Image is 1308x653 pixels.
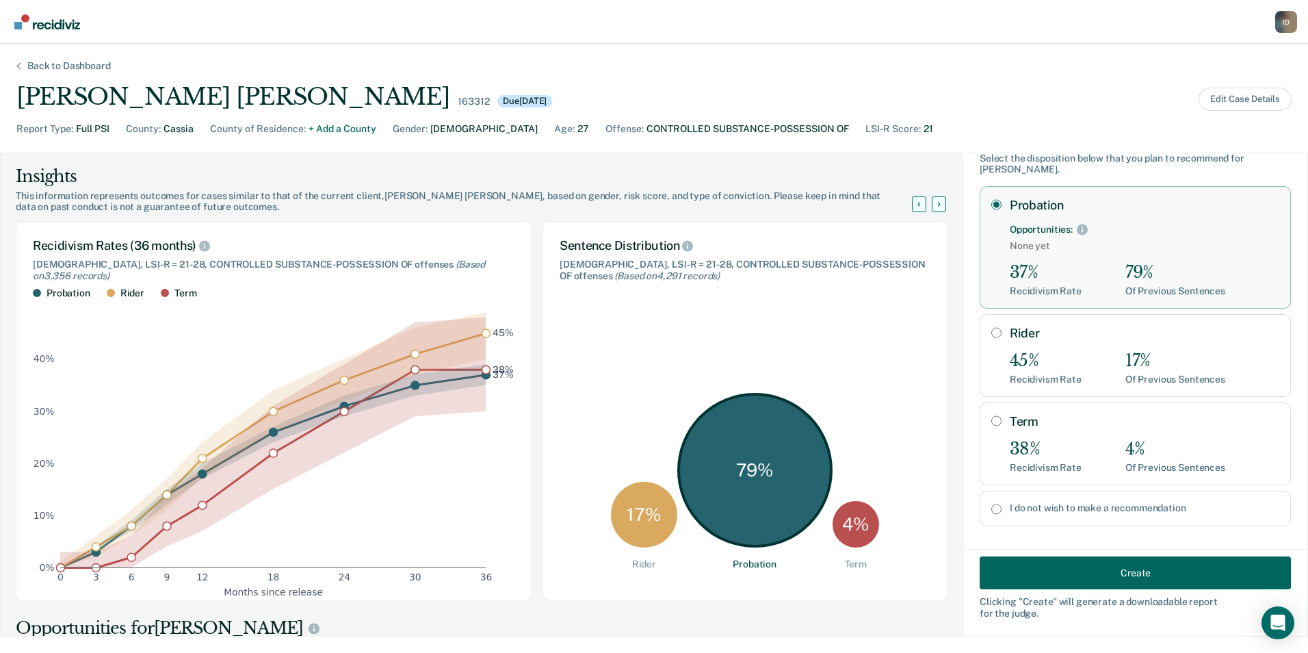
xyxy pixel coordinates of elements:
div: County of Residence : [210,122,306,136]
div: Full PSI [76,122,109,136]
div: 17 % [611,482,677,548]
div: Insights [16,166,928,188]
label: Probation [1010,198,1279,213]
text: 10% [34,510,55,521]
span: None yet [1010,240,1279,252]
g: x-axis tick label [57,572,492,583]
div: 27 [577,122,589,136]
div: Clicking " Create " will generate a downloadable report for the judge. [980,596,1291,619]
div: Recidivism Rates (36 months) [33,238,514,253]
g: y-axis tick label [34,354,55,573]
g: dot [57,329,490,572]
div: 4 % [833,501,879,548]
text: 0 [57,572,64,583]
div: Of Previous Sentences [1125,462,1225,474]
text: 24 [338,572,350,583]
div: 79% [1125,263,1225,283]
text: 9 [164,572,170,583]
g: area [60,312,486,567]
div: LSI-R Score : [865,122,921,136]
div: Due [DATE] [497,95,552,107]
g: text [493,328,514,381]
text: 37% [493,370,514,381]
div: 79 % [677,393,833,548]
div: Age : [554,122,575,136]
div: [DEMOGRAPHIC_DATA] [430,122,538,136]
div: 38% [1010,439,1082,459]
div: Open Intercom Messenger [1261,606,1294,639]
div: Term [174,287,196,299]
div: [DEMOGRAPHIC_DATA], LSI-R = 21-28, CONTROLLED SUBSTANCE-POSSESSION OF offenses [560,259,930,282]
div: 45% [1010,351,1082,371]
text: 12 [196,572,209,583]
div: County : [126,122,161,136]
div: Cassia [163,122,194,136]
div: Select the disposition below that you plan to recommend for [PERSON_NAME] . [980,153,1291,176]
text: 38% [493,364,514,375]
text: 40% [34,354,55,365]
g: x-axis label [224,587,323,598]
div: Rider [632,559,656,570]
button: Create [980,556,1291,589]
div: Opportunities for [PERSON_NAME] [16,617,947,639]
div: Probation [47,287,90,299]
div: Sentence Distribution [560,238,930,253]
div: 37% [1010,263,1082,283]
text: 30% [34,406,55,417]
div: Gender : [393,122,428,136]
div: This information represents outcomes for cases similar to that of the current client, [PERSON_NAM... [16,190,928,214]
text: 0% [40,562,55,573]
text: Months since release [224,587,323,598]
div: 17% [1125,351,1225,371]
text: 6 [129,572,135,583]
text: 20% [34,458,55,469]
text: 45% [493,328,514,339]
div: 21 [924,122,933,136]
text: 3 [93,572,99,583]
text: 30 [409,572,421,583]
div: Term [845,559,867,570]
div: Of Previous Sentences [1125,285,1225,297]
div: Offense : [605,122,644,136]
button: Profile dropdown button [1275,11,1297,33]
div: 4% [1125,439,1225,459]
div: I D [1275,11,1297,33]
div: Of Previous Sentences [1125,374,1225,385]
label: Term [1010,414,1279,429]
span: (Based on 3,356 records ) [33,259,485,281]
div: Opportunities: [1010,224,1073,235]
div: Recidivism Rate [1010,374,1082,385]
div: Recidivism Rate [1010,285,1082,297]
text: 18 [267,572,280,583]
text: 36 [480,572,493,583]
div: + Add a County [309,122,376,136]
div: CONTROLLED SUBSTANCE-POSSESSION OF [646,122,849,136]
div: Back to Dashboard [11,60,127,72]
div: [PERSON_NAME] [PERSON_NAME] [16,83,449,111]
span: (Based on 4,291 records ) [614,270,720,281]
div: Rider [120,287,144,299]
label: I do not wish to make a recommendation [1010,502,1279,514]
img: Recidiviz [14,14,80,29]
div: Recidivism Rate [1010,462,1082,474]
div: Report Type : [16,122,73,136]
div: [DEMOGRAPHIC_DATA], LSI-R = 21-28, CONTROLLED SUBSTANCE-POSSESSION OF offenses [33,259,514,282]
div: 163312 [458,96,489,107]
button: Edit Case Details [1199,88,1292,111]
label: Rider [1010,326,1279,341]
div: Probation [733,559,776,570]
